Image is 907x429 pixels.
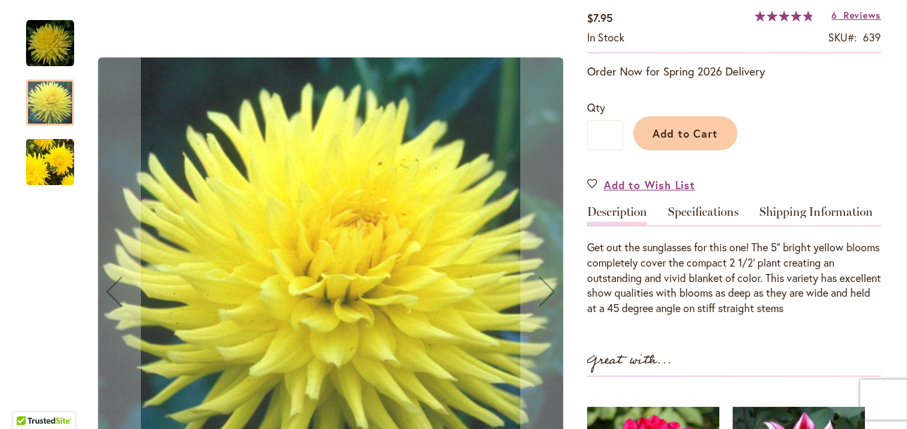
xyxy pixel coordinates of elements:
a: Description [587,206,647,225]
span: $7.95 [587,11,612,25]
div: 639 [863,30,881,45]
a: Add to Wish List [587,177,695,192]
div: LEMON TART [26,7,87,66]
img: LEMON TART [26,19,74,67]
a: Shipping Information [759,206,873,225]
iframe: Launch Accessibility Center [10,382,47,419]
strong: SKU [828,30,857,44]
strong: Great with... [587,349,673,372]
a: Specifications [668,206,739,225]
div: LEMON TART [26,66,87,126]
span: Reviews [844,9,881,21]
span: Add to Wish List [604,177,695,192]
div: Detailed Product Info [587,206,881,316]
p: Order Now for Spring 2026 Delivery [587,63,881,80]
div: LEMON TART [26,126,74,185]
span: In stock [587,30,624,44]
button: Add to Cart [633,116,737,150]
span: Qty [587,100,605,114]
div: Availability [587,30,624,45]
span: 6 [832,9,838,21]
a: 6 Reviews [832,9,881,21]
img: LEMON TART [2,117,98,208]
span: Add to Cart [653,126,719,140]
div: Get out the sunglasses for this one! The 5" bright yellow blooms completely cover the compact 2 1... [587,240,881,316]
div: 97% [755,11,813,21]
